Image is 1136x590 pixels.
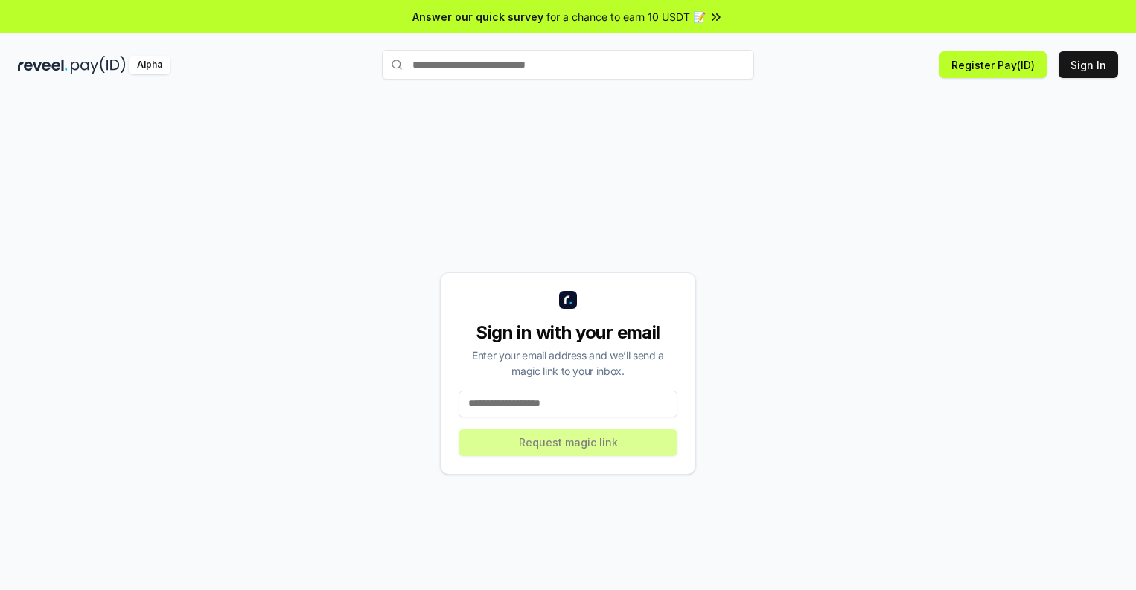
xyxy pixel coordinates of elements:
button: Register Pay(ID) [939,51,1047,78]
div: Sign in with your email [459,321,677,344]
img: reveel_dark [18,56,68,74]
div: Enter your email address and we’ll send a magic link to your inbox. [459,347,677,379]
img: pay_id [71,56,126,74]
img: logo_small [559,291,577,309]
span: Answer our quick survey [412,9,543,25]
button: Sign In [1059,51,1118,78]
div: Alpha [129,56,170,74]
span: for a chance to earn 10 USDT 📝 [546,9,706,25]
